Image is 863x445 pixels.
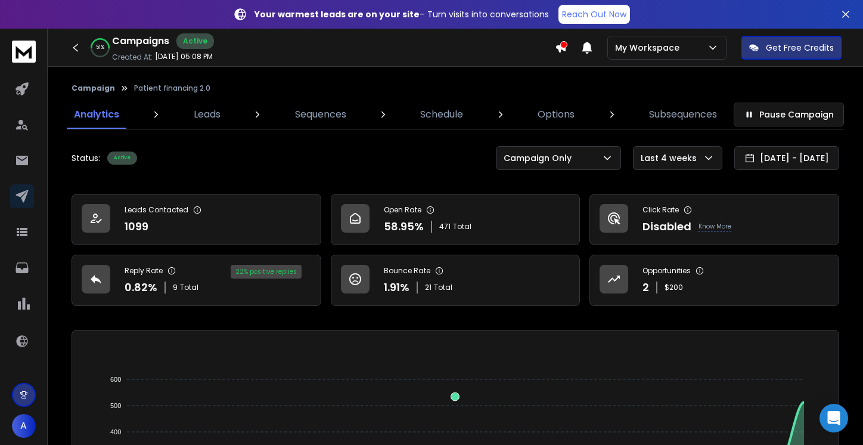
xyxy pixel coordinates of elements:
span: 471 [439,222,451,231]
p: – Turn visits into conversations [254,8,549,20]
p: Leads [194,107,221,122]
p: Open Rate [384,205,421,215]
p: Last 4 weeks [641,152,701,164]
span: Total [180,283,198,292]
p: Sequences [295,107,346,122]
a: Reach Out Now [558,5,630,24]
p: Leads Contacted [125,205,188,215]
p: Subsequences [649,107,717,122]
button: Get Free Credits [741,36,842,60]
a: Opportunities2$200 [589,255,839,306]
span: Total [434,283,452,292]
tspan: 600 [110,376,121,383]
div: 22 % positive replies [231,265,302,279]
p: $ 200 [665,283,683,292]
p: 51 % [96,44,104,51]
p: 1.91 % [384,279,409,296]
a: Leads [187,100,228,129]
a: Analytics [67,100,126,129]
p: Get Free Credits [766,42,834,54]
div: Active [176,33,214,49]
p: Analytics [74,107,119,122]
a: Schedule [413,100,470,129]
span: 21 [425,283,431,292]
p: Disabled [642,218,691,235]
p: Patient financing 2.0 [134,84,210,93]
p: Reach Out Now [562,8,626,20]
tspan: 500 [110,402,121,409]
h1: Campaigns [112,34,169,48]
a: Click RateDisabledKnow More [589,194,839,245]
a: Reply Rate0.82%9Total22% positive replies [72,255,321,306]
p: 0.82 % [125,279,157,296]
button: [DATE] - [DATE] [734,146,839,170]
span: Total [453,222,471,231]
a: Sequences [288,100,353,129]
p: Opportunities [642,266,691,276]
p: 1099 [125,218,148,235]
a: Options [530,100,582,129]
p: Know More [699,222,731,231]
a: Open Rate58.95%471Total [331,194,580,245]
span: 9 [173,283,178,292]
button: Pause Campaign [734,103,844,126]
p: 58.95 % [384,218,424,235]
p: [DATE] 05:08 PM [155,52,213,61]
p: Status: [72,152,100,164]
p: Click Rate [642,205,679,215]
p: My Workspace [615,42,684,54]
a: Bounce Rate1.91%21Total [331,255,580,306]
button: Campaign [72,84,115,93]
img: logo [12,41,36,63]
p: Created At: [112,52,153,62]
button: A [12,414,36,438]
div: Active [107,152,137,165]
p: Schedule [420,107,463,122]
p: 2 [642,279,649,296]
p: Bounce Rate [384,266,430,276]
strong: Your warmest leads are on your site [254,8,420,20]
p: Reply Rate [125,266,163,276]
p: Campaign Only [504,152,576,164]
a: Leads Contacted1099 [72,194,321,245]
tspan: 400 [110,428,121,435]
div: Open Intercom Messenger [819,404,848,432]
p: Options [538,107,575,122]
a: Subsequences [642,100,724,129]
